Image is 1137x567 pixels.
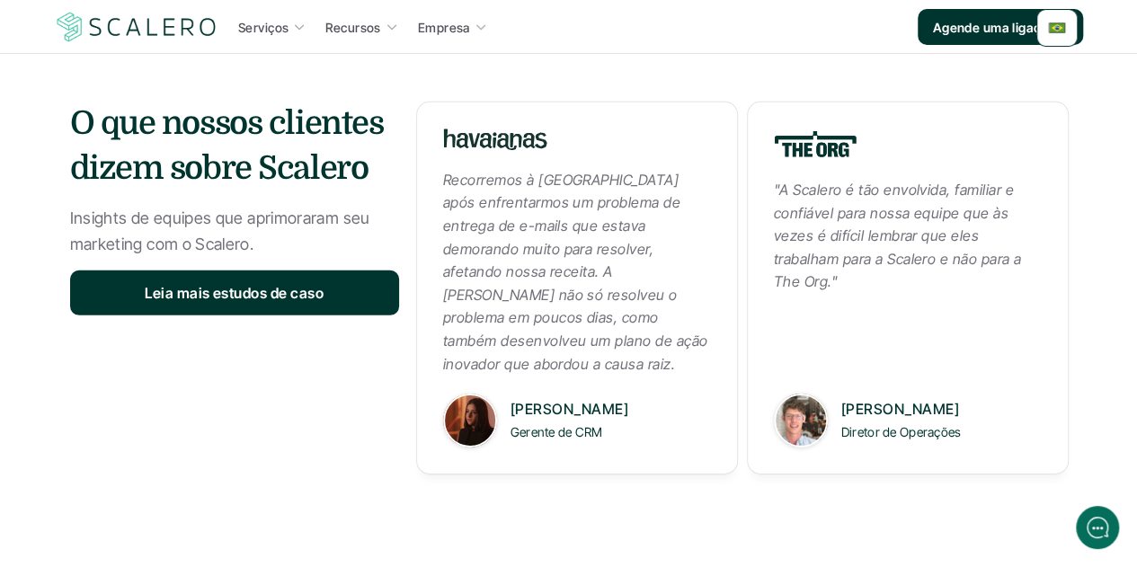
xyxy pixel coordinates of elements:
span: We run on Gist [150,451,227,463]
p: Gerente de CRM [511,421,711,443]
em: Recorremos à [GEOGRAPHIC_DATA] após enfrentarmos um problema de entrega de e-mails que estava dem... [443,171,712,373]
a: Leia mais estudos de caso [70,270,399,315]
p: Diretor de Operações [841,421,1042,443]
p: Agende uma ligação [932,18,1056,37]
em: "A Scalero é tão envolvida, familiar e confiável para nossa equipe que às vezes é difícil lembrar... [774,181,1026,290]
img: 🇧🇷 [1048,19,1066,37]
a: Recorremos à [GEOGRAPHIC_DATA] após enfrentarmos um problema de entrega de e-mails que estava dem... [416,102,738,474]
p: Recursos [325,18,380,37]
span: New conversation [116,128,216,142]
a: Scalero company logotype [54,11,219,43]
iframe: gist-messenger-bubble-iframe [1076,506,1119,549]
button: New conversation [14,116,345,154]
p: Leia mais estudos de caso [145,282,324,306]
a: "A Scalero é tão envolvida, familiar e confiável para nossa equipe que às vezes é difícil lembrar... [747,102,1069,474]
p: [PERSON_NAME] [841,398,1042,421]
a: Agende uma ligação [918,9,1083,45]
p: Insights de equipes que aprimoraram seu marketing com o Scalero. [70,206,399,258]
h3: O que nossos clientes dizem sobre Scalero [70,102,399,192]
p: Serviços [238,18,289,37]
img: Scalero company logotype [54,10,219,44]
p: [PERSON_NAME] [511,398,711,421]
p: Empresa [418,18,470,37]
